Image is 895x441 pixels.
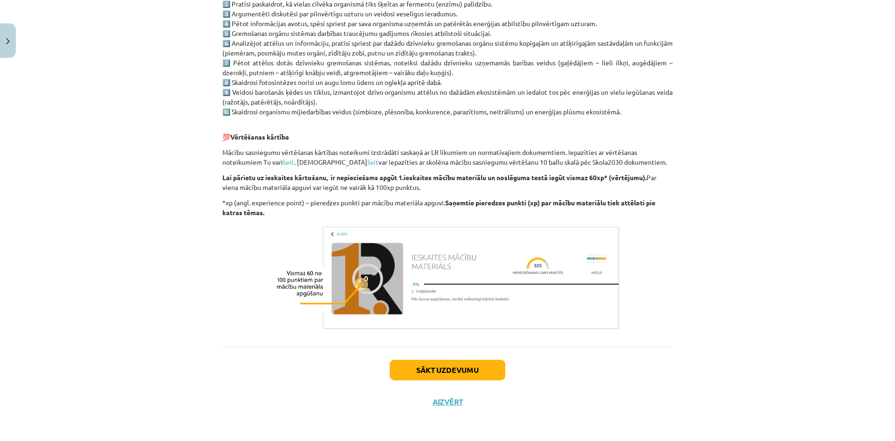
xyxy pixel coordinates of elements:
[222,122,673,142] p: 💯
[6,38,10,44] img: icon-close-lesson-0947bae3869378f0d4975bcd49f059093ad1ed9edebbc8119c70593378902aed.svg
[222,173,647,182] strong: Lai pārietu uz ieskaites kārtošanu, ir nepieciešams apgūt 1.ieskaites mācību materiālu un noslēgu...
[230,133,289,141] strong: Vērtēšanas kārtība
[390,360,505,380] button: Sākt uzdevumu
[222,147,673,167] p: Mācību sasniegumu vērtēšanas kārtības noteikumi izstrādāti saskaņā ar LR likumiem un normatīvajie...
[430,397,465,406] button: Aizvērt
[283,158,294,166] a: šeit
[367,158,379,166] a: šeit
[222,198,673,217] p: *xp (angl. experience point) – pieredzes punkti par mācību materiāla apguvi.
[222,173,673,192] p: Par viena mācību materiāla apguvi var iegūt ne vairāk kā 100xp punktus.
